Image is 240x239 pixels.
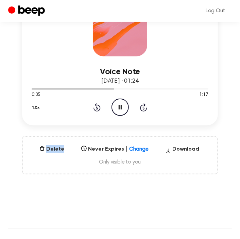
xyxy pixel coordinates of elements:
span: 1:17 [200,91,208,99]
span: Only visible to you [31,159,209,166]
a: Log Out [199,3,232,19]
h3: Voice Note [32,67,208,76]
span: 0:35 [32,91,40,99]
button: 1.0x [32,102,42,114]
button: Delete [37,145,67,153]
button: Download [163,145,202,156]
span: [DATE] · 01:24 [101,78,139,84]
a: Beep [8,4,47,18]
